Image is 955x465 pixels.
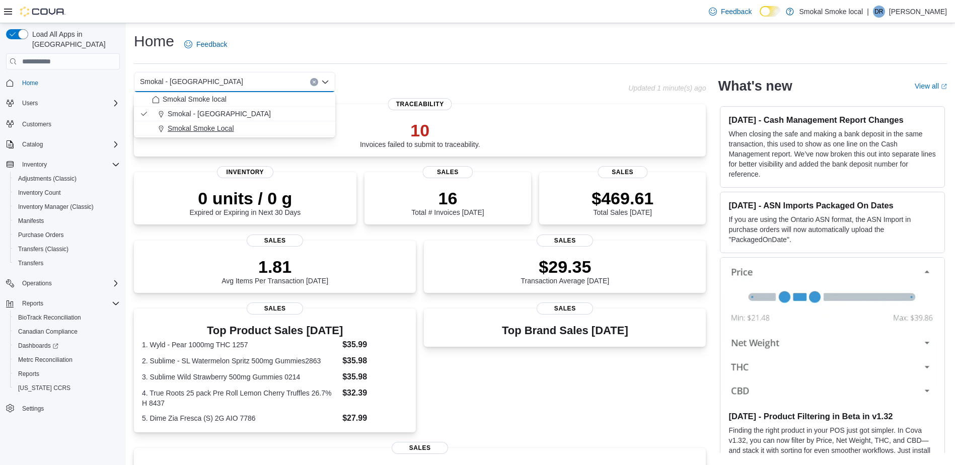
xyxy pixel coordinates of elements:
span: Reports [18,297,120,309]
a: View allExternal link [915,82,947,90]
span: Sales [392,442,448,454]
span: Dashboards [18,342,58,350]
div: Expired or Expiring in Next 30 Days [189,188,301,216]
button: Inventory [18,159,51,171]
button: Smokal Smoke Local [134,121,335,136]
div: Invoices failed to submit to traceability. [360,120,480,148]
a: Transfers (Classic) [14,243,72,255]
span: Transfers [18,259,43,267]
a: Inventory Count [14,187,65,199]
span: Operations [22,279,52,287]
div: Avg Items Per Transaction [DATE] [222,257,328,285]
span: Feedback [721,7,752,17]
a: Dashboards [10,339,124,353]
span: Smokal - [GEOGRAPHIC_DATA] [168,109,271,119]
dd: $35.98 [342,355,408,367]
span: Load All Apps in [GEOGRAPHIC_DATA] [28,29,120,49]
span: Sales [423,166,473,178]
h3: [DATE] - Product Filtering in Beta in v1.32 [728,411,936,421]
h3: [DATE] - Cash Management Report Changes [728,115,936,125]
span: BioTrack Reconciliation [18,314,81,322]
h3: [DATE] - ASN Imports Packaged On Dates [728,200,936,210]
a: Metrc Reconciliation [14,354,77,366]
button: Catalog [18,138,47,150]
nav: Complex example [6,71,120,442]
span: Sales [537,235,593,247]
button: BioTrack Reconciliation [10,311,124,325]
span: Smokal Smoke local [163,94,227,104]
span: DR [874,6,883,18]
div: Transaction Average [DATE] [521,257,610,285]
span: Purchase Orders [14,229,120,241]
a: Purchase Orders [14,229,68,241]
span: Inventory Count [14,187,120,199]
a: Feedback [705,2,756,22]
p: 0 units / 0 g [189,188,301,208]
button: Inventory Count [10,186,124,200]
a: Canadian Compliance [14,326,82,338]
button: Metrc Reconciliation [10,353,124,367]
button: Catalog [2,137,124,151]
button: Reports [10,367,124,381]
button: Transfers (Classic) [10,242,124,256]
div: Total # Invoices [DATE] [411,188,484,216]
a: Home [18,77,42,89]
p: | [867,6,869,18]
a: Transfers [14,257,47,269]
a: Dashboards [14,340,62,352]
button: Customers [2,116,124,131]
a: Manifests [14,215,48,227]
div: Total Sales [DATE] [592,188,653,216]
p: When closing the safe and making a bank deposit in the same transaction, this used to show as one... [728,129,936,179]
span: Metrc Reconciliation [18,356,72,364]
dt: 4. True Roots 25 pack Pre Roll Lemon Cherry Truffles 26.7% H 8437 [142,388,338,408]
span: Traceability [388,98,452,110]
span: Customers [18,117,120,130]
span: Users [18,97,120,109]
button: Users [18,97,42,109]
svg: External link [941,84,947,90]
span: Washington CCRS [14,382,120,394]
dt: 2. Sublime - SL Watermelon Spritz 500mg Gummies2863 [142,356,338,366]
button: Reports [18,297,47,309]
button: Home [2,75,124,90]
span: Dashboards [14,340,120,352]
button: Inventory Manager (Classic) [10,200,124,214]
dt: 3. Sublime Wild Strawberry 500mg Gummies 0214 [142,372,338,382]
a: Customers [18,118,55,130]
div: Choose from the following options [134,92,335,136]
button: Adjustments (Classic) [10,172,124,186]
a: Adjustments (Classic) [14,173,81,185]
span: Canadian Compliance [18,328,78,336]
a: BioTrack Reconciliation [14,312,85,324]
span: Metrc Reconciliation [14,354,120,366]
button: Reports [2,296,124,311]
dd: $27.99 [342,412,408,424]
span: Inventory [22,161,47,169]
button: Close list of options [321,78,329,86]
p: 16 [411,188,484,208]
span: Catalog [22,140,43,148]
button: Inventory [2,158,124,172]
dd: $35.99 [342,339,408,351]
button: Clear input [310,78,318,86]
button: [US_STATE] CCRS [10,381,124,395]
p: If you are using the Ontario ASN format, the ASN Import in purchase orders will now automatically... [728,214,936,245]
span: [US_STATE] CCRS [18,384,70,392]
span: Manifests [14,215,120,227]
button: Operations [18,277,56,289]
span: Adjustments (Classic) [18,175,77,183]
p: 1.81 [222,257,328,277]
span: Users [22,99,38,107]
span: Operations [18,277,120,289]
button: Transfers [10,256,124,270]
button: Canadian Compliance [10,325,124,339]
a: Settings [18,403,48,415]
span: Customers [22,120,51,128]
span: Transfers (Classic) [14,243,120,255]
span: Catalog [18,138,120,150]
span: Sales [598,166,647,178]
a: Inventory Manager (Classic) [14,201,98,213]
div: Doug Rietz [873,6,885,18]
